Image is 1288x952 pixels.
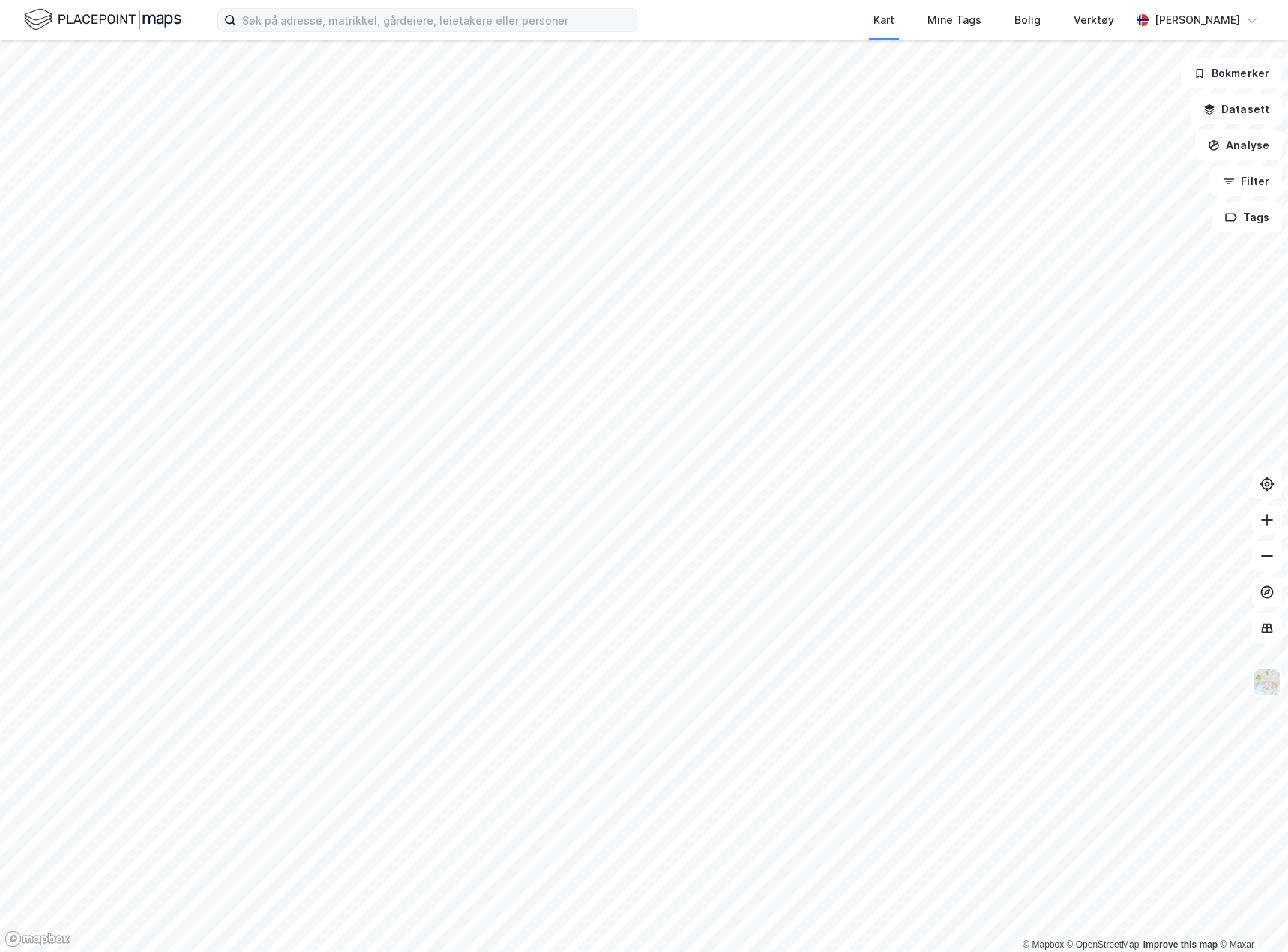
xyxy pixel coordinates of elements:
div: [PERSON_NAME] [1155,11,1240,29]
input: Søk på adresse, matrikkel, gårdeiere, leietakere eller personer [236,9,637,31]
iframe: Chat Widget [1213,880,1288,952]
div: Verktøy [1074,11,1114,29]
div: Bolig [1014,11,1041,29]
img: logo.f888ab2527a4732fd821a326f86c7f29.svg [24,7,181,33]
div: Mine Tags [927,11,981,29]
div: Kart [873,11,894,29]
